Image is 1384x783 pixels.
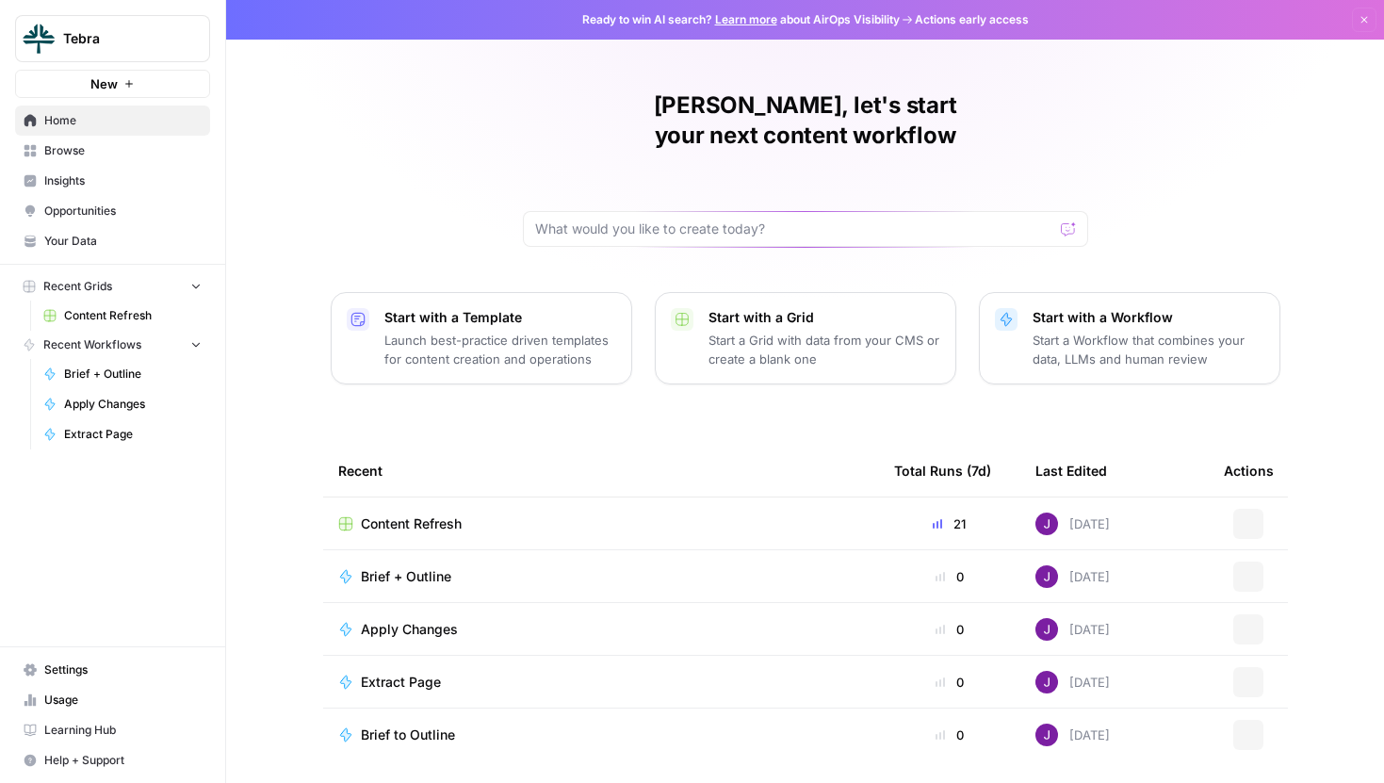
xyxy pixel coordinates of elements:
button: Start with a GridStart a Grid with data from your CMS or create a blank one [655,292,956,384]
span: Content Refresh [361,514,462,533]
img: nj1ssy6o3lyd6ijko0eoja4aphzn [1035,724,1058,746]
button: Recent Workflows [15,331,210,359]
span: Home [44,112,202,129]
p: Start with a Grid [708,308,940,327]
span: Apply Changes [361,620,458,639]
a: Brief + Outline [338,567,864,586]
span: Extract Page [64,426,202,443]
span: Recent Grids [43,278,112,295]
a: Your Data [15,226,210,256]
a: Insights [15,166,210,196]
div: 0 [894,673,1005,692]
span: Insights [44,172,202,189]
a: Opportunities [15,196,210,226]
a: Learning Hub [15,715,210,745]
a: Extract Page [338,673,864,692]
div: [DATE] [1035,671,1110,693]
div: [DATE] [1035,565,1110,588]
img: Tebra Logo [22,22,56,56]
a: Content Refresh [338,514,864,533]
a: Settings [15,655,210,685]
span: Actions early access [915,11,1029,28]
span: Content Refresh [64,307,202,324]
span: Extract Page [361,673,441,692]
a: Usage [15,685,210,715]
span: Opportunities [44,203,202,220]
button: Workspace: Tebra [15,15,210,62]
a: Browse [15,136,210,166]
span: Brief + Outline [64,366,202,383]
p: Launch best-practice driven templates for content creation and operations [384,331,616,368]
button: Start with a TemplateLaunch best-practice driven templates for content creation and operations [331,292,632,384]
div: 0 [894,567,1005,586]
span: Your Data [44,233,202,250]
p: Start with a Template [384,308,616,327]
img: nj1ssy6o3lyd6ijko0eoja4aphzn [1035,618,1058,641]
button: New [15,70,210,98]
p: Start a Workflow that combines your data, LLMs and human review [1033,331,1264,368]
span: Brief + Outline [361,567,451,586]
p: Start a Grid with data from your CMS or create a blank one [708,331,940,368]
div: Last Edited [1035,445,1107,497]
div: Actions [1224,445,1274,497]
div: Recent [338,445,864,497]
a: Extract Page [35,419,210,449]
a: Apply Changes [35,389,210,419]
h1: [PERSON_NAME], let's start your next content workflow [523,90,1088,151]
div: [DATE] [1035,724,1110,746]
span: Brief to Outline [361,726,455,744]
a: Home [15,106,210,136]
img: nj1ssy6o3lyd6ijko0eoja4aphzn [1035,513,1058,535]
span: Recent Workflows [43,336,141,353]
span: Learning Hub [44,722,202,739]
div: 0 [894,620,1005,639]
span: Apply Changes [64,396,202,413]
span: Browse [44,142,202,159]
span: Help + Support [44,752,202,769]
a: Content Refresh [35,301,210,331]
p: Start with a Workflow [1033,308,1264,327]
span: Ready to win AI search? about AirOps Visibility [582,11,900,28]
span: New [90,74,118,93]
a: Apply Changes [338,620,864,639]
a: Learn more [715,12,777,26]
div: 21 [894,514,1005,533]
div: [DATE] [1035,513,1110,535]
span: Usage [44,692,202,709]
div: [DATE] [1035,618,1110,641]
button: Recent Grids [15,272,210,301]
img: nj1ssy6o3lyd6ijko0eoja4aphzn [1035,671,1058,693]
img: nj1ssy6o3lyd6ijko0eoja4aphzn [1035,565,1058,588]
div: Total Runs (7d) [894,445,991,497]
button: Start with a WorkflowStart a Workflow that combines your data, LLMs and human review [979,292,1280,384]
a: Brief + Outline [35,359,210,389]
div: 0 [894,726,1005,744]
span: Settings [44,661,202,678]
span: Tebra [63,29,177,48]
a: Brief to Outline [338,726,864,744]
button: Help + Support [15,745,210,775]
input: What would you like to create today? [535,220,1053,238]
